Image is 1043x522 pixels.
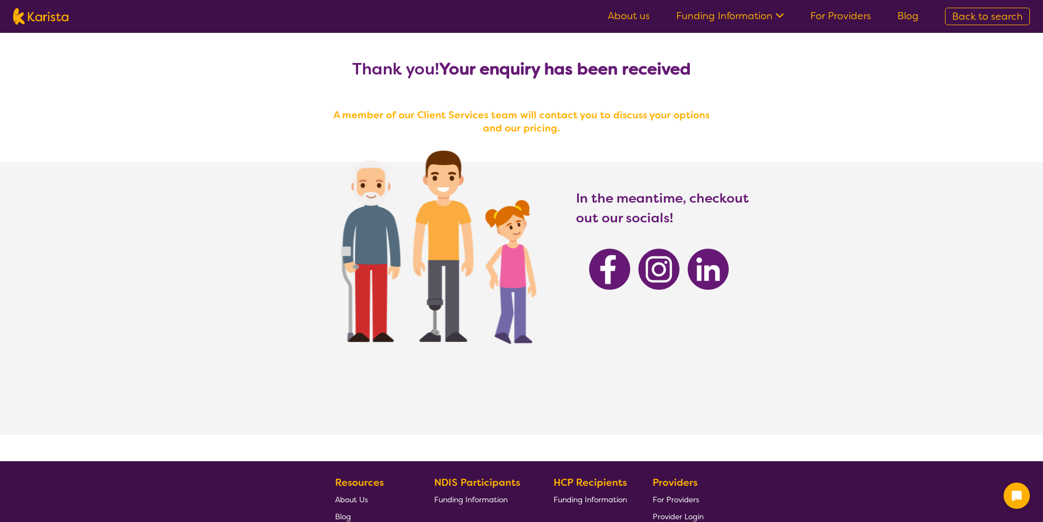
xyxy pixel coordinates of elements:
[434,491,528,508] a: Funding Information
[554,495,627,504] span: Funding Information
[13,8,68,25] img: Karista logo
[608,9,650,22] a: About us
[576,188,750,228] h3: In the meantime, checkout out our socials!
[810,9,871,22] a: For Providers
[434,495,508,504] span: Funding Information
[952,10,1023,23] span: Back to search
[945,8,1030,25] a: Back to search
[325,59,719,79] h2: Thank you!
[897,9,919,22] a: Blog
[335,512,351,521] span: Blog
[676,9,784,22] a: Funding Information
[308,123,560,364] img: Karista provider enquiry success
[554,491,627,508] a: Funding Information
[434,476,520,489] b: NDIS Participants
[653,476,698,489] b: Providers
[554,476,627,489] b: HCP Recipients
[638,249,679,290] img: Karista Instagram
[688,249,729,290] img: Karista Linkedin
[653,495,699,504] span: For Providers
[653,512,704,521] span: Provider Login
[325,108,719,135] h4: A member of our Client Services team will contact you to discuss your options and our pricing.
[335,476,384,489] b: Resources
[335,495,368,504] span: About Us
[439,58,691,80] b: Your enquiry has been received
[335,491,408,508] a: About Us
[653,491,704,508] a: For Providers
[589,249,630,290] img: Karista Facebook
